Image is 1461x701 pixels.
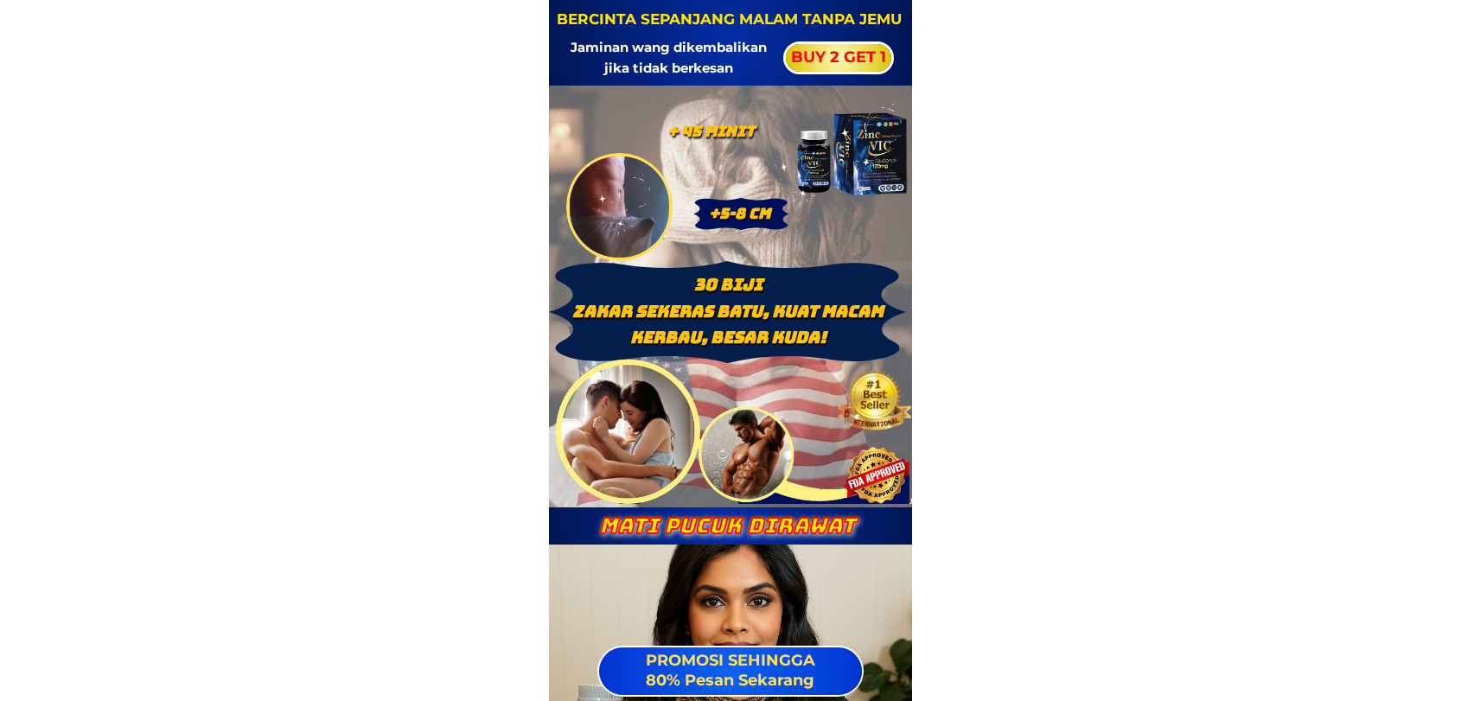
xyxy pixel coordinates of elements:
h3: Jaminan wang dikembalikan jika tidak berkesan [559,37,778,79]
span: PROMOSI SEHINGGA 80% Pesan Sekarang [646,651,815,690]
h3: Mati pucuk dirawat [572,514,882,538]
h3: BERCINTA SEPANJANG MALAM TANPA JEMU [556,8,903,31]
span: +5-8 Cm [709,204,770,223]
span: + 45 Minit [667,122,755,141]
p: BUY 2 GET 1 [781,43,896,73]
